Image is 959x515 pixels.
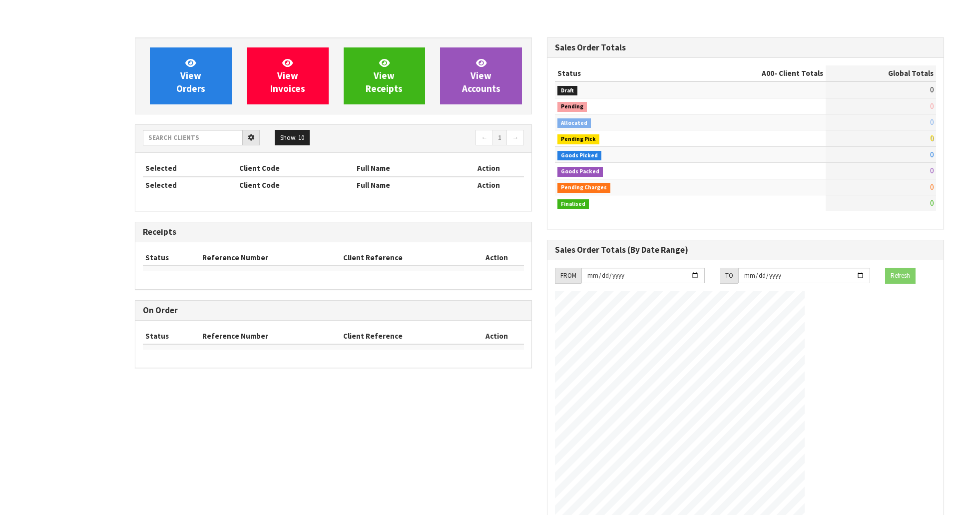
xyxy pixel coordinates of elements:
span: 0 [930,166,934,175]
th: Client Code [237,160,354,176]
th: Client Reference [341,250,469,266]
th: Action [469,250,524,266]
a: → [506,130,524,146]
th: Status [555,65,681,81]
span: A00 [762,68,774,78]
th: Reference Number [200,328,341,344]
h3: Sales Order Totals (By Date Range) [555,245,936,255]
span: 0 [930,150,934,159]
a: ViewAccounts [440,47,522,104]
a: ViewReceipts [344,47,426,104]
span: Pending Charges [557,183,610,193]
th: Status [143,250,200,266]
nav: Page navigation [341,130,524,147]
input: Search clients [143,130,243,145]
th: Status [143,328,200,344]
th: Global Totals [826,65,936,81]
span: 0 [930,101,934,111]
th: Client Reference [341,328,469,344]
span: 0 [930,198,934,208]
button: Show: 10 [275,130,310,146]
h3: Sales Order Totals [555,43,936,52]
span: 0 [930,133,934,143]
div: FROM [555,268,581,284]
th: Action [453,160,524,176]
span: Allocated [557,118,591,128]
th: Reference Number [200,250,341,266]
th: Selected [143,160,237,176]
th: Client Code [237,177,354,193]
span: 0 [930,85,934,94]
span: View Invoices [270,57,305,94]
span: Finalised [557,199,589,209]
th: Full Name [354,177,453,193]
h3: On Order [143,306,524,315]
span: Goods Packed [557,167,603,177]
th: Action [469,328,524,344]
span: 0 [930,117,934,127]
span: 0 [930,182,934,192]
span: Draft [557,86,577,96]
span: View Orders [176,57,205,94]
button: Refresh [885,268,916,284]
th: Action [453,177,524,193]
span: Goods Picked [557,151,601,161]
span: View Accounts [462,57,500,94]
th: Full Name [354,160,453,176]
span: Pending Pick [557,134,599,144]
a: ViewInvoices [247,47,329,104]
th: - Client Totals [681,65,826,81]
a: ← [476,130,493,146]
span: Pending [557,102,587,112]
a: 1 [492,130,507,146]
h3: Receipts [143,227,524,237]
th: Selected [143,177,237,193]
div: TO [720,268,738,284]
span: View Receipts [366,57,403,94]
a: ViewOrders [150,47,232,104]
